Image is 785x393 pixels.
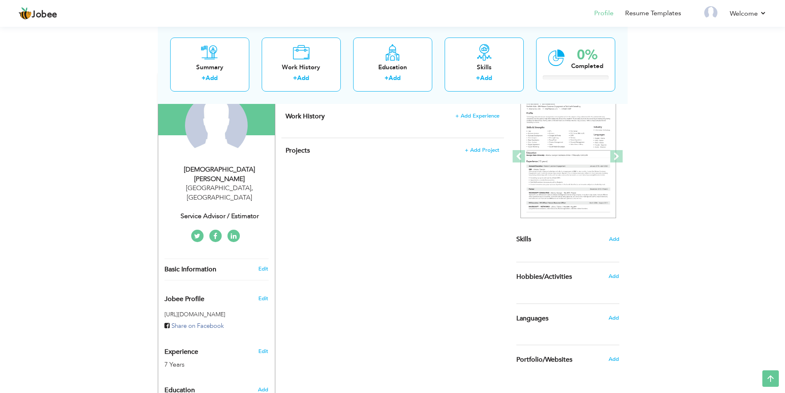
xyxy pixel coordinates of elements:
div: Enhance your career by creating a custom URL for your Jobee public profile. [158,287,275,307]
h4: This helps to highlight the project, tools and skills you have worked on. [286,146,499,155]
span: Languages [516,315,548,322]
div: Summary [177,63,243,71]
span: Hobbies/Activities [516,273,572,281]
span: Skills [516,235,531,244]
span: Add [609,235,619,243]
a: Profile [594,9,614,18]
span: Portfolio/Websites [516,356,572,364]
span: Work History [286,112,325,121]
span: Basic Information [164,266,216,273]
span: Projects [286,146,310,155]
a: Edit [258,265,268,273]
img: jobee.io [19,7,32,20]
span: Experience [164,348,198,356]
img: MUHAMMAD ABRAR [185,94,248,157]
a: Add [389,74,401,82]
label: + [293,74,297,82]
div: Share some of your professional and personal interests. [510,262,626,291]
a: Add [480,74,492,82]
div: Work History [268,63,334,71]
a: Jobee [19,7,57,20]
label: + [476,74,480,82]
a: Add [297,74,309,82]
img: Profile Img [704,6,717,19]
span: Edit [258,295,268,302]
a: Add [206,74,218,82]
h4: This helps to show the companies you have worked for. [286,112,499,120]
a: Welcome [730,9,766,19]
span: Jobee Profile [164,296,204,303]
label: + [202,74,206,82]
a: Resume Templates [625,9,681,18]
span: Share on Facebook [171,322,224,330]
label: + [384,74,389,82]
div: 0% [571,48,603,61]
span: , [251,184,253,193]
div: [DEMOGRAPHIC_DATA][PERSON_NAME] [164,165,275,184]
div: [GEOGRAPHIC_DATA] [GEOGRAPHIC_DATA] [164,184,275,202]
a: Edit [258,348,268,355]
h5: [URL][DOMAIN_NAME] [164,311,269,318]
span: Add [609,273,619,280]
div: Education [360,63,426,71]
div: Share your links of online work [510,345,626,374]
div: Completed [571,61,603,70]
span: + Add Project [465,147,499,153]
div: Show your familiar languages. [516,304,619,333]
div: 7 Years [164,360,249,369]
div: Service Advisor / Estimator [164,212,275,221]
div: Skills [451,63,517,71]
span: Add [609,355,619,363]
span: + Add Experience [455,113,499,119]
span: Add [609,314,619,322]
span: Jobee [32,10,57,19]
